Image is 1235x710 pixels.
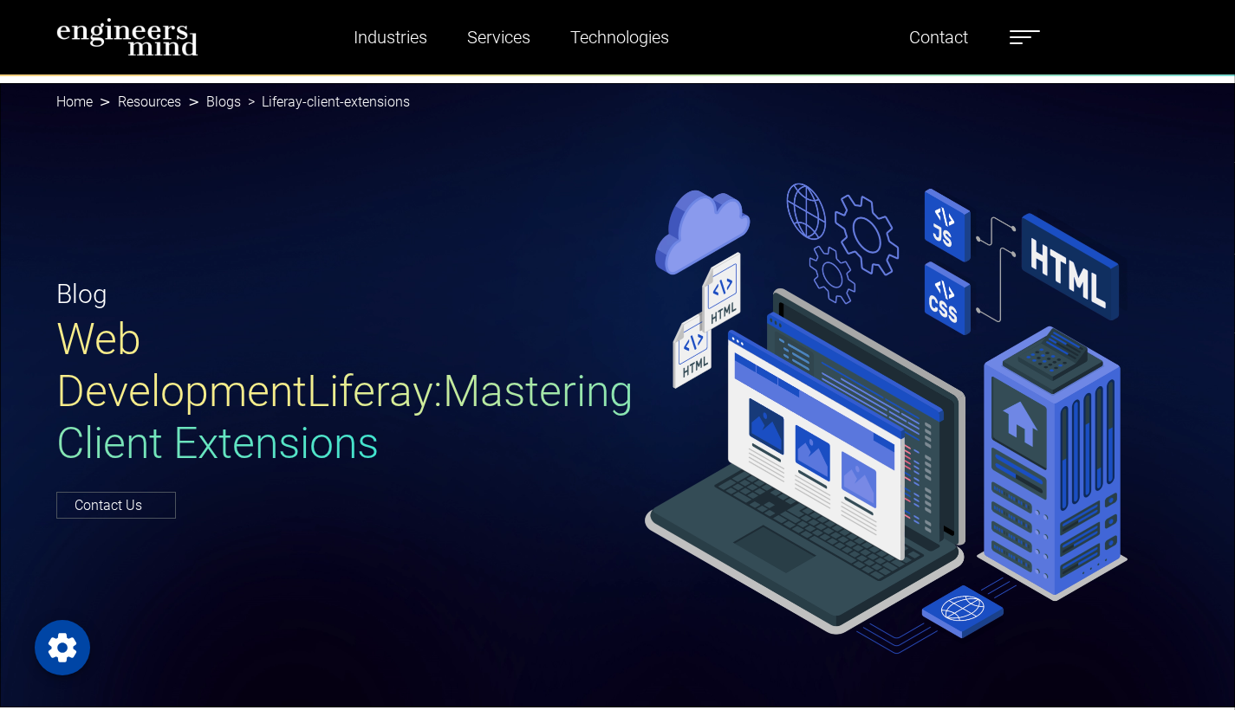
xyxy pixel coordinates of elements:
nav: breadcrumb [56,83,1180,121]
a: Contact [902,17,975,57]
img: logo [56,17,199,56]
a: Industries [347,17,434,57]
a: Contact Us [56,492,176,519]
a: Technologies [563,17,676,57]
a: Services [460,17,537,57]
a: Resources [118,94,181,110]
a: Blogs [206,94,241,110]
li: Liferay-client-extensions [241,92,410,113]
span: Web Development Liferay: Mastering Client Extensions [56,314,634,468]
a: Home [56,94,93,110]
p: Blog [56,274,608,313]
